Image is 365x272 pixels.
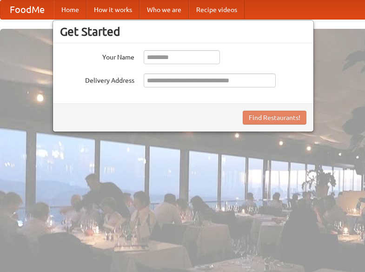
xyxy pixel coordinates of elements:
[60,73,134,85] label: Delivery Address
[86,0,139,19] a: How it works
[243,111,306,125] button: Find Restaurants!
[60,25,306,39] h3: Get Started
[60,50,134,62] label: Your Name
[189,0,245,19] a: Recipe videos
[0,0,54,19] a: FoodMe
[54,0,86,19] a: Home
[139,0,189,19] a: Who we are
